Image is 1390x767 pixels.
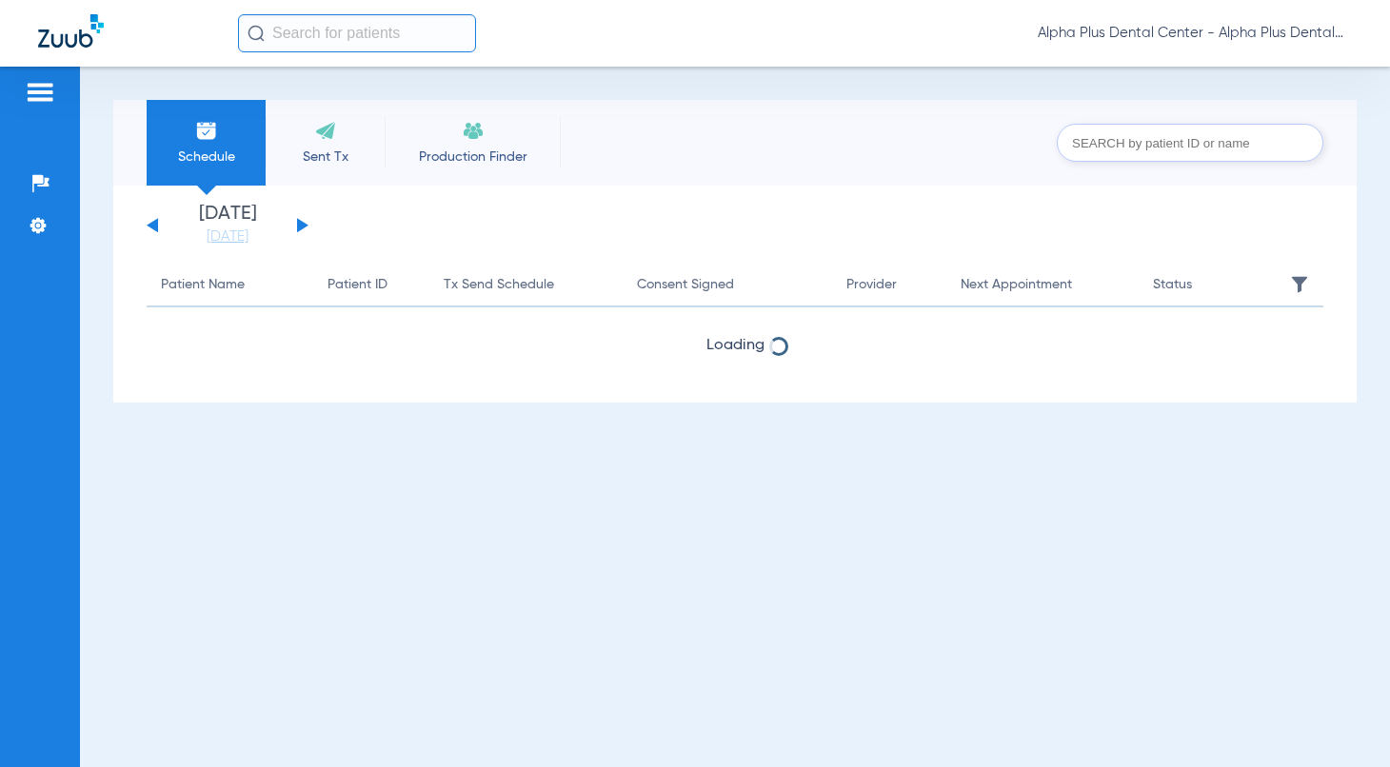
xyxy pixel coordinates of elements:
div: Patient Name [161,274,299,295]
img: Sent Tx [314,119,337,142]
div: Tx Send Schedule [444,274,607,295]
span: Loading [147,336,1323,355]
img: hamburger-icon [25,81,55,104]
div: Provider [846,274,932,295]
span: Alpha Plus Dental Center - Alpha Plus Dental [1038,24,1352,43]
li: [DATE] [170,205,285,246]
div: Patient ID [328,274,415,295]
img: Recare [462,119,485,142]
a: [DATE] [170,227,285,246]
div: Next Appointment [961,274,1072,295]
div: Provider [846,274,897,295]
span: Sent Tx [280,147,370,167]
div: Consent Signed [637,274,734,295]
div: Patient ID [328,274,387,295]
div: Status [1153,274,1192,295]
div: Next Appointment [961,274,1124,295]
span: Production Finder [399,147,546,167]
div: Consent Signed [637,274,818,295]
div: Tx Send Schedule [444,274,554,295]
input: SEARCH by patient ID or name [1057,124,1323,162]
img: Schedule [195,119,218,142]
img: Zuub Logo [38,14,104,48]
input: Search for patients [238,14,476,52]
img: filter.svg [1290,275,1309,294]
div: Status [1153,274,1267,295]
span: Schedule [161,147,251,167]
img: Search Icon [248,25,265,42]
div: Patient Name [161,274,245,295]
